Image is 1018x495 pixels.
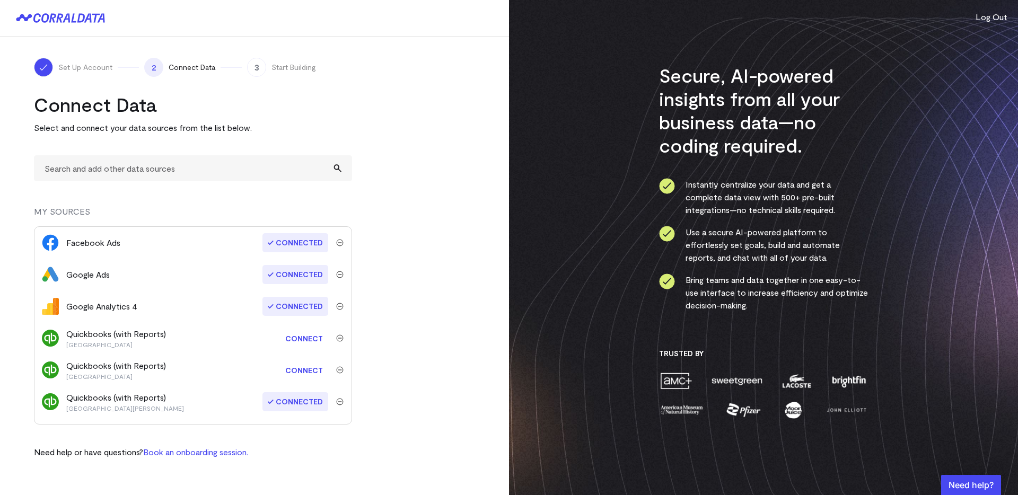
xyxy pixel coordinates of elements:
[659,178,868,216] li: Instantly centralize your data and get a complete data view with 500+ pre-built integrations—no t...
[38,62,49,73] img: ico-check-white-5ff98cb1.svg
[144,58,163,77] span: 2
[830,372,868,390] img: brightfin-a251e171.png
[659,226,868,264] li: Use a secure AI-powered platform to effortlessly set goals, build and automate reports, and chat ...
[280,360,328,380] a: Connect
[781,372,812,390] img: lacoste-7a6b0538.png
[66,300,137,313] div: Google Analytics 4
[247,58,266,77] span: 3
[659,349,868,358] h3: Trusted By
[42,393,59,410] img: quickbooks-67797952.svg
[34,446,248,458] p: Need help or have questions?
[336,398,344,405] img: trash-40e54a27.svg
[66,372,166,381] p: [GEOGRAPHIC_DATA]
[66,340,166,349] p: [GEOGRAPHIC_DATA]
[66,328,166,349] div: Quickbooks (with Reports)
[659,401,705,419] img: amnh-5afada46.png
[262,233,328,252] span: Connected
[169,62,215,73] span: Connect Data
[34,121,352,134] p: Select and connect your data sources from the list below.
[42,234,59,251] img: facebook_ads-56946ca1.svg
[659,273,868,312] li: Bring teams and data together in one easy-to-use interface to increase efficiency and optimize de...
[34,93,352,116] h2: Connect Data
[659,372,693,390] img: amc-0b11a8f1.png
[659,273,675,289] img: ico-check-circle-4b19435c.svg
[58,62,112,73] span: Set Up Account
[783,401,804,419] img: moon-juice-c312e729.png
[825,401,868,419] img: john-elliott-25751c40.png
[66,268,110,281] div: Google Ads
[271,62,316,73] span: Start Building
[262,392,328,411] span: Connected
[66,359,166,381] div: Quickbooks (with Reports)
[976,11,1007,23] button: Log Out
[66,236,120,249] div: Facebook Ads
[262,265,328,284] span: Connected
[336,366,344,374] img: trash-40e54a27.svg
[659,178,675,194] img: ico-check-circle-4b19435c.svg
[336,271,344,278] img: trash-40e54a27.svg
[34,155,352,181] input: Search and add other data sources
[42,266,59,283] img: google_ads-c8121f33.png
[66,404,184,412] p: [GEOGRAPHIC_DATA][PERSON_NAME]
[336,239,344,246] img: trash-40e54a27.svg
[336,303,344,310] img: trash-40e54a27.svg
[659,64,868,157] h3: Secure, AI-powered insights from all your business data—no coding required.
[336,334,344,342] img: trash-40e54a27.svg
[42,361,59,378] img: quickbooks-67797952.svg
[659,226,675,242] img: ico-check-circle-4b19435c.svg
[34,205,352,226] div: MY SOURCES
[280,329,328,348] a: Connect
[42,330,59,347] img: quickbooks-67797952.svg
[42,298,59,315] img: google_analytics_4-4ee20295.svg
[710,372,763,390] img: sweetgreen-1d1fb32c.png
[725,401,762,419] img: pfizer-e137f5fc.png
[66,391,184,412] div: Quickbooks (with Reports)
[262,297,328,316] span: Connected
[143,447,248,457] a: Book an onboarding session.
